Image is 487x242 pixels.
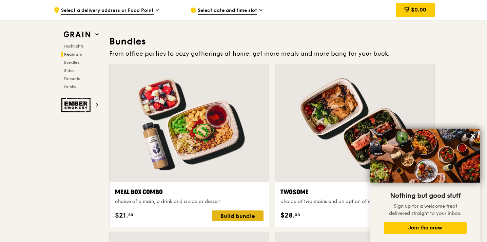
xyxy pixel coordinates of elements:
div: choice of two mains and an option of drinks, desserts and sides [280,198,429,205]
img: Grain web logo [61,29,93,41]
span: Highlights [64,44,83,49]
img: DSC07876-Edit02-Large.jpeg [370,129,480,183]
img: Ember Smokery web logo [61,98,93,112]
span: Select a delivery address or Food Point [61,7,154,15]
span: Select date and time slot [198,7,257,15]
span: Regulars [64,52,82,57]
span: Bundles [64,60,79,65]
span: Nothing but good stuff [390,192,461,200]
div: choice of a main, a drink and a side or dessert [115,198,264,205]
button: Join the crew [384,222,467,234]
span: Desserts [64,76,80,81]
span: 50 [128,212,133,218]
span: Drinks [64,85,76,89]
div: From office parties to cozy gatherings at home, get more meals and more bang for your buck. [109,49,435,58]
div: Twosome [280,187,429,197]
button: Close [468,130,479,141]
span: Sign up for a welcome treat delivered straight to your inbox. [389,203,462,216]
span: $28. [280,210,295,221]
span: $21. [115,210,128,221]
h3: Bundles [109,35,435,48]
span: $0.00 [411,6,426,13]
div: Build bundle [212,210,264,221]
span: 00 [295,212,300,218]
span: Sides [64,68,74,73]
div: Meal Box Combo [115,187,264,197]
